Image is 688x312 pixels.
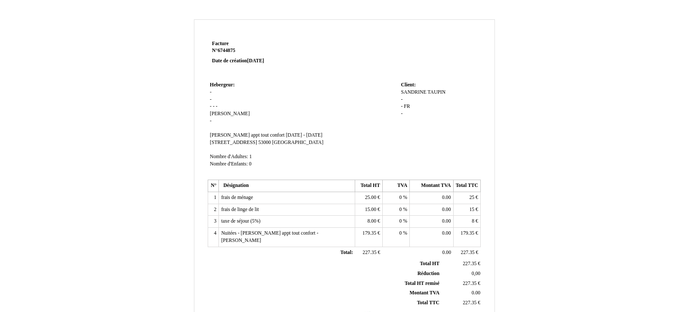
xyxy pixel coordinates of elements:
[427,89,445,95] span: TAUPIN
[382,204,409,216] td: %
[417,300,439,306] span: Total TTC
[420,261,439,266] span: Total HT
[453,228,480,247] td: €
[247,58,264,64] span: [DATE]
[221,230,318,243] span: Nuitées - [PERSON_NAME] appt tout confort - [PERSON_NAME]
[286,132,322,138] span: [DATE] - [DATE]
[362,230,376,236] span: 179.35
[258,140,271,145] span: 53000
[405,281,439,286] span: Total HT remisé
[210,140,257,145] span: [STREET_ADDRESS]
[453,192,480,204] td: €
[219,180,355,192] th: Désignation
[453,180,480,192] th: Total TTC
[453,216,480,228] td: €
[355,180,382,192] th: Total HT
[399,230,402,236] span: 0
[463,261,476,266] span: 227.35
[442,195,451,200] span: 0.00
[382,192,409,204] td: %
[362,250,376,255] span: 227.35
[208,204,219,216] td: 2
[210,118,212,124] span: -
[441,259,482,269] td: €
[418,271,439,276] span: Réduction
[368,218,376,224] span: 8.00
[210,104,212,109] span: -
[463,281,476,286] span: 227.35
[382,180,409,192] th: TVA
[399,218,402,224] span: 0
[208,180,219,192] th: N°
[442,250,451,255] span: 0.00
[218,48,235,53] span: 6744875
[463,300,476,306] span: 227.35
[401,89,426,95] span: SANDRINE
[453,247,480,259] td: €
[210,82,235,88] span: Hebergeur:
[210,154,248,159] span: Nombre d'Adultes:
[382,216,409,228] td: %
[212,58,264,64] strong: Date de création
[249,154,252,159] span: 1
[401,82,415,88] span: Client:
[472,218,474,224] span: 8
[210,111,250,116] span: [PERSON_NAME]
[401,97,402,102] span: -
[472,271,480,276] span: 0,00
[208,228,219,247] td: 4
[355,247,382,259] td: €
[365,195,376,200] span: 25.00
[453,204,480,216] td: €
[404,104,410,109] span: FR
[401,111,402,116] span: -
[212,41,229,46] span: Facture
[442,207,451,212] span: 0.00
[340,250,353,255] span: Total:
[208,192,219,204] td: 1
[399,195,402,200] span: 0
[208,216,219,228] td: 3
[221,207,259,212] span: frais de linge de lit
[442,230,451,236] span: 0.00
[249,161,252,167] span: 0
[442,218,451,224] span: 0.00
[441,298,482,308] td: €
[213,104,215,109] span: -
[216,104,218,109] span: -
[469,207,474,212] span: 15
[410,290,439,296] span: Montant TVA
[210,97,212,102] span: -
[410,180,453,192] th: Montant TVA
[212,47,315,54] strong: N°
[399,207,402,212] span: 0
[221,218,260,224] span: taxe de séjour (5%)
[355,228,382,247] td: €
[210,132,285,138] span: [PERSON_NAME] appt tout confort
[272,140,323,145] span: [GEOGRAPHIC_DATA]
[355,192,382,204] td: €
[401,104,402,109] span: -
[472,290,480,296] span: 0.00
[355,204,382,216] td: €
[365,207,376,212] span: 15.00
[461,250,475,255] span: 227.35
[469,195,474,200] span: 25
[210,161,248,167] span: Nombre d'Enfants:
[441,278,482,288] td: €
[461,230,474,236] span: 179.35
[210,89,212,95] span: -
[382,228,409,247] td: %
[355,216,382,228] td: €
[221,195,253,200] span: frais de ménage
